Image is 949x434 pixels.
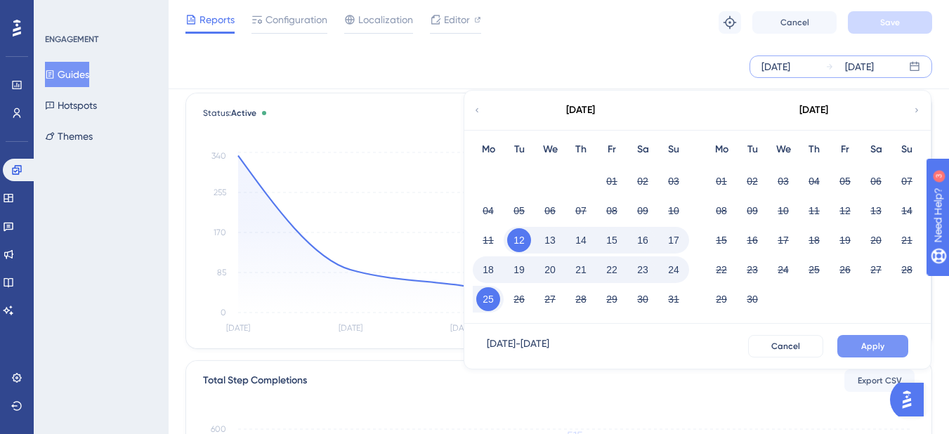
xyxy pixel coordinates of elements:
[266,11,327,28] span: Configuration
[631,228,655,252] button: 16
[507,228,531,252] button: 12
[662,199,686,223] button: 10
[833,199,857,223] button: 12
[833,169,857,193] button: 05
[211,424,226,434] tspan: 600
[221,308,226,317] tspan: 0
[737,141,768,158] div: Tu
[709,199,733,223] button: 08
[709,169,733,193] button: 01
[748,335,823,357] button: Cancel
[802,228,826,252] button: 18
[538,228,562,252] button: 13
[214,188,226,197] tspan: 255
[631,258,655,282] button: 23
[631,199,655,223] button: 09
[845,58,874,75] div: [DATE]
[802,169,826,193] button: 04
[45,93,97,118] button: Hotspots
[895,199,919,223] button: 14
[837,335,908,357] button: Apply
[627,141,658,158] div: Sa
[631,287,655,311] button: 30
[339,323,362,333] tspan: [DATE]
[473,141,504,158] div: Mo
[507,258,531,282] button: 19
[864,258,888,282] button: 27
[830,141,860,158] div: Fr
[569,258,593,282] button: 21
[740,258,764,282] button: 23
[864,228,888,252] button: 20
[596,141,627,158] div: Fr
[890,379,932,421] iframe: UserGuiding AI Assistant Launcher
[600,287,624,311] button: 29
[895,228,919,252] button: 21
[709,287,733,311] button: 29
[833,228,857,252] button: 19
[538,258,562,282] button: 20
[214,228,226,237] tspan: 170
[600,258,624,282] button: 22
[203,107,256,119] span: Status:
[895,169,919,193] button: 07
[199,11,235,28] span: Reports
[771,341,800,352] span: Cancel
[217,268,226,277] tspan: 85
[658,141,689,158] div: Su
[33,4,88,20] span: Need Help?
[98,7,102,18] div: 3
[358,11,413,28] span: Localization
[504,141,535,158] div: Tu
[226,323,250,333] tspan: [DATE]
[662,228,686,252] button: 17
[662,258,686,282] button: 24
[569,199,593,223] button: 07
[740,287,764,311] button: 30
[600,228,624,252] button: 15
[848,11,932,34] button: Save
[569,228,593,252] button: 14
[802,258,826,282] button: 25
[860,141,891,158] div: Sa
[799,102,828,119] div: [DATE]
[709,258,733,282] button: 22
[844,369,915,392] button: Export CSV
[476,258,500,282] button: 18
[880,17,900,28] span: Save
[706,141,737,158] div: Mo
[569,287,593,311] button: 28
[740,199,764,223] button: 09
[476,228,500,252] button: 11
[600,169,624,193] button: 01
[487,335,549,357] div: [DATE] - [DATE]
[771,199,795,223] button: 10
[771,169,795,193] button: 03
[752,11,837,34] button: Cancel
[740,169,764,193] button: 02
[740,228,764,252] button: 16
[833,258,857,282] button: 26
[771,228,795,252] button: 17
[476,287,500,311] button: 25
[535,141,565,158] div: We
[476,199,500,223] button: 04
[600,199,624,223] button: 08
[566,102,595,119] div: [DATE]
[662,169,686,193] button: 03
[861,341,884,352] span: Apply
[864,199,888,223] button: 13
[771,258,795,282] button: 24
[709,228,733,252] button: 15
[450,323,474,333] tspan: [DATE]
[45,62,89,87] button: Guides
[507,287,531,311] button: 26
[768,141,799,158] div: We
[662,287,686,311] button: 31
[45,124,93,149] button: Themes
[231,108,256,118] span: Active
[444,11,470,28] span: Editor
[538,199,562,223] button: 06
[799,141,830,158] div: Th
